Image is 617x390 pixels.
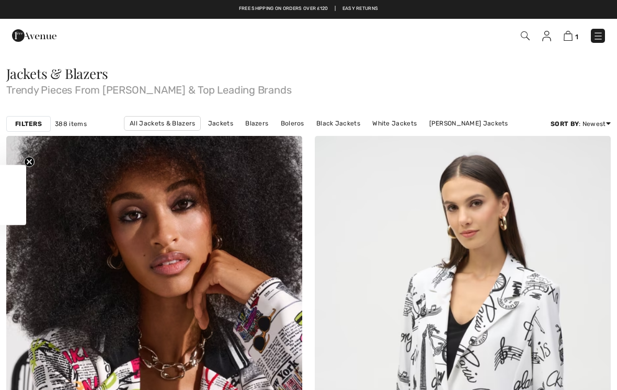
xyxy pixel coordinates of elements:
[325,131,376,144] a: Blue Jackets
[367,117,422,130] a: White Jackets
[424,117,513,130] a: [PERSON_NAME] Jackets
[6,81,611,95] span: Trendy Pieces From [PERSON_NAME] & Top Leading Brands
[564,31,573,41] img: Shopping Bag
[593,31,603,41] img: Menu
[551,120,579,128] strong: Sort By
[6,64,108,83] span: Jackets & Blazers
[551,119,611,129] div: : Newest
[12,30,56,40] a: 1ère Avenue
[542,31,551,41] img: My Info
[276,117,310,130] a: Boleros
[55,119,87,129] span: 388 items
[342,5,379,13] a: Easy Returns
[564,29,578,42] a: 1
[240,117,273,130] a: Blazers
[311,117,365,130] a: Black Jackets
[335,5,336,13] span: |
[12,25,56,46] img: 1ère Avenue
[239,5,328,13] a: Free shipping on orders over ₤120
[521,31,530,40] img: Search
[203,117,238,130] a: Jackets
[15,119,42,129] strong: Filters
[24,157,35,167] button: Close teaser
[575,33,578,41] span: 1
[261,131,324,144] a: [PERSON_NAME]
[124,116,201,131] a: All Jackets & Blazers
